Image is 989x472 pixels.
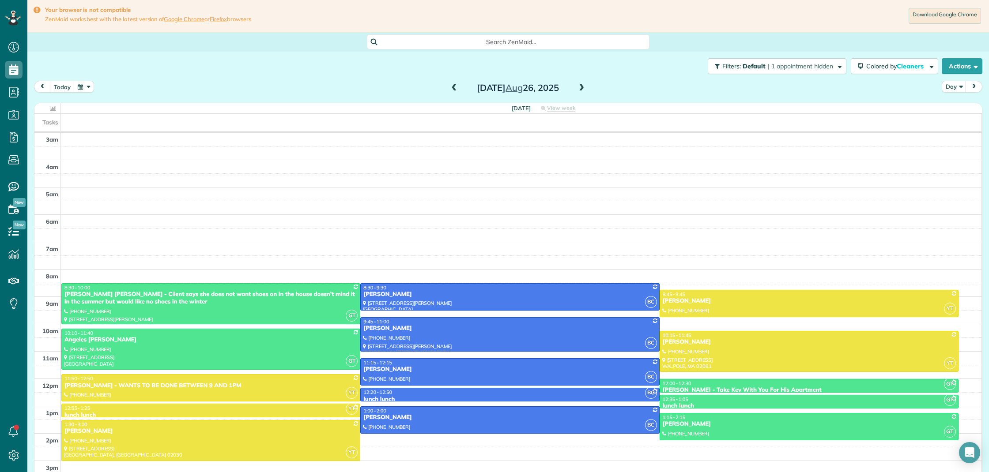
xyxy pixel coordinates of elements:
[346,310,358,322] span: GT
[768,62,833,70] span: | 1 appointment hidden
[46,136,58,143] span: 3am
[944,426,956,438] span: GT
[944,303,956,315] span: YT
[64,375,93,382] span: 11:50 - 12:50
[722,62,741,70] span: Filters:
[64,412,358,419] div: lunch lunch
[64,291,358,306] div: [PERSON_NAME] [PERSON_NAME] - Client says she does not want shoes on in the house doesn’t mind it...
[959,442,980,463] div: Open Intercom Messenger
[663,332,691,338] span: 10:15 - 11:45
[663,396,688,402] span: 12:35 - 1:05
[363,325,657,332] div: [PERSON_NAME]
[645,419,657,431] span: BC
[363,414,657,421] div: [PERSON_NAME]
[64,330,93,336] span: 10:10 - 11:40
[662,386,956,394] div: [PERSON_NAME] - Take Key With You For His Apartment
[662,297,956,305] div: [PERSON_NAME]
[363,366,657,373] div: [PERSON_NAME]
[42,119,58,126] span: Tasks
[944,394,956,406] span: GT
[663,291,686,297] span: 8:45 - 9:45
[708,58,846,74] button: Filters: Default | 1 appointment hidden
[743,62,766,70] span: Default
[346,403,358,415] span: YT
[363,318,389,325] span: 9:45 - 11:00
[645,371,657,383] span: BC
[42,355,58,362] span: 11am
[13,198,26,207] span: New
[645,337,657,349] span: BC
[45,6,251,14] strong: Your browser is not compatible
[346,387,358,399] span: YT
[346,446,358,458] span: YT
[512,105,531,112] span: [DATE]
[42,382,58,389] span: 12pm
[662,402,956,410] div: lunch lunch
[363,285,386,291] span: 8:30 - 9:30
[346,355,358,367] span: GT
[363,396,657,403] div: lunch lunch
[46,437,58,444] span: 2pm
[46,245,58,252] span: 7am
[50,81,75,93] button: today
[64,427,358,435] div: [PERSON_NAME]
[46,163,58,170] span: 4am
[42,327,58,334] span: 10am
[46,464,58,471] span: 3pm
[897,62,925,70] span: Cleaners
[663,414,686,420] span: 1:15 - 2:15
[866,62,927,70] span: Colored by
[363,389,392,395] span: 12:20 - 12:50
[662,338,956,346] div: [PERSON_NAME]
[64,421,87,427] span: 1:30 - 3:00
[46,273,58,280] span: 8am
[645,387,657,399] span: BC
[463,83,573,93] h2: [DATE] 26, 2025
[851,58,938,74] button: Colored byCleaners
[45,15,251,23] span: ZenMaid works best with the latest version of or browsers
[942,81,966,93] button: Day
[64,382,358,390] div: [PERSON_NAME] - WANTS TO BE DONE BETWEEN 9 AND 1PM
[46,191,58,198] span: 5am
[46,300,58,307] span: 9am
[942,58,982,74] button: Actions
[64,405,90,411] span: 12:55 - 1:25
[46,218,58,225] span: 6am
[363,360,392,366] span: 11:15 - 12:15
[363,291,657,298] div: [PERSON_NAME]
[64,336,358,344] div: Angeles [PERSON_NAME]
[64,285,90,291] span: 8:30 - 10:00
[944,378,956,390] span: GT
[363,408,386,414] span: 1:00 - 2:00
[944,357,956,369] span: YT
[645,296,657,308] span: BC
[909,8,981,24] a: Download Google Chrome
[663,380,691,386] span: 12:00 - 12:30
[13,221,26,229] span: New
[210,15,227,22] a: Firefox
[703,58,846,74] a: Filters: Default | 1 appointment hidden
[662,420,956,428] div: [PERSON_NAME]
[506,82,523,93] span: Aug
[34,81,51,93] button: prev
[164,15,204,22] a: Google Chrome
[966,81,982,93] button: next
[547,105,575,112] span: View week
[46,409,58,416] span: 1pm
